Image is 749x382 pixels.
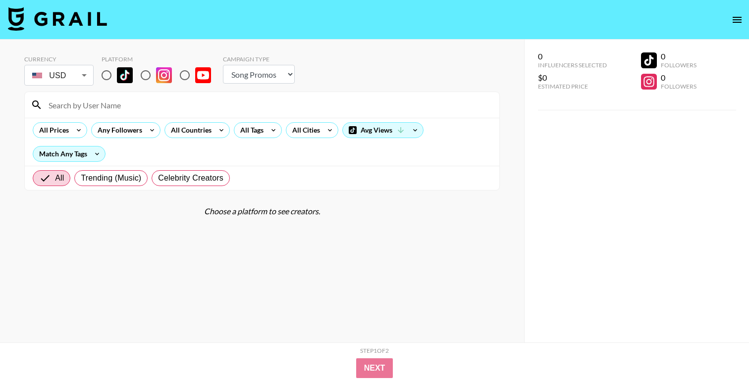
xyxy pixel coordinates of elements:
[538,83,607,90] div: Estimated Price
[102,55,219,63] div: Platform
[538,73,607,83] div: $0
[356,358,393,378] button: Next
[55,172,64,184] span: All
[24,206,500,216] div: Choose a platform to see creators.
[92,123,144,138] div: Any Followers
[156,67,172,83] img: Instagram
[538,61,607,69] div: Influencers Selected
[661,83,696,90] div: Followers
[343,123,423,138] div: Avg Views
[8,7,107,31] img: Grail Talent
[195,67,211,83] img: YouTube
[699,333,737,370] iframe: Drift Widget Chat Controller
[538,51,607,61] div: 0
[661,61,696,69] div: Followers
[26,67,92,84] div: USD
[165,123,214,138] div: All Countries
[24,55,94,63] div: Currency
[43,97,493,113] input: Search by User Name
[661,73,696,83] div: 0
[223,55,295,63] div: Campaign Type
[81,172,141,184] span: Trending (Music)
[661,51,696,61] div: 0
[158,172,223,184] span: Celebrity Creators
[727,10,747,30] button: open drawer
[286,123,322,138] div: All Cities
[33,123,71,138] div: All Prices
[360,347,389,354] div: Step 1 of 2
[117,67,133,83] img: TikTok
[33,146,105,161] div: Match Any Tags
[234,123,266,138] div: All Tags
